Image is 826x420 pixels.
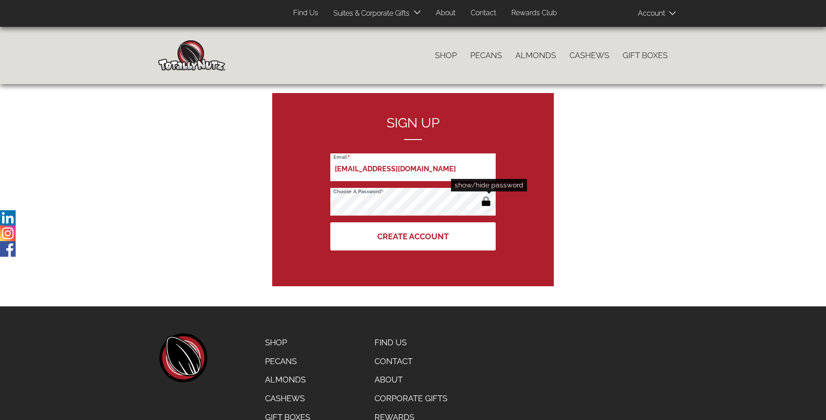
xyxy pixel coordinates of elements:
[287,4,325,22] a: Find Us
[327,5,412,22] a: Suites & Corporate Gifts
[505,4,564,22] a: Rewards Club
[258,333,317,352] a: Shop
[509,46,563,65] a: Almonds
[258,389,317,408] a: Cashews
[158,40,225,71] img: Home
[428,46,464,65] a: Shop
[464,4,503,22] a: Contact
[330,222,496,250] button: Create Account
[368,389,456,408] a: Corporate Gifts
[330,153,496,181] input: Email
[429,4,462,22] a: About
[616,46,674,65] a: Gift Boxes
[258,370,317,389] a: Almonds
[368,333,456,352] a: Find Us
[563,46,616,65] a: Cashews
[464,46,509,65] a: Pecans
[368,352,456,371] a: Contact
[330,115,496,140] h2: Sign up
[158,333,207,382] a: home
[368,370,456,389] a: About
[451,179,527,191] div: show/hide password
[258,352,317,371] a: Pecans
